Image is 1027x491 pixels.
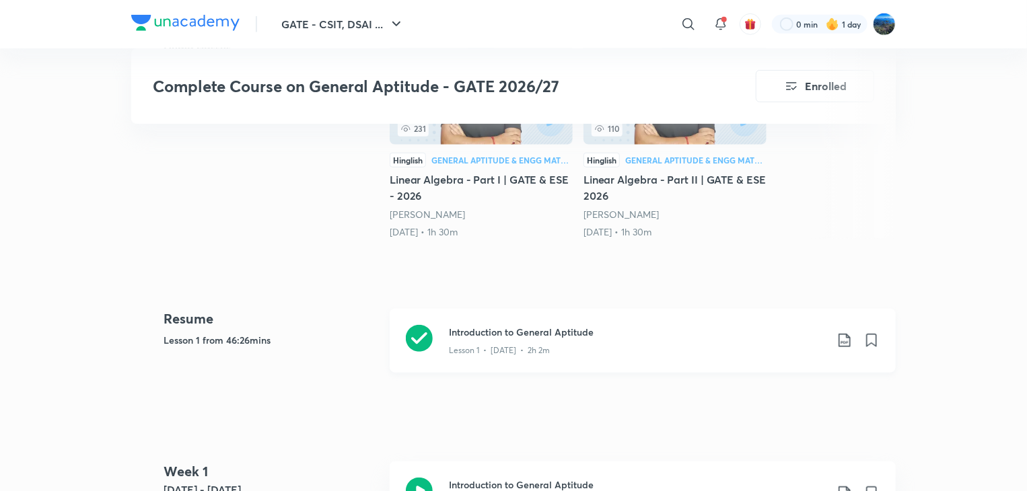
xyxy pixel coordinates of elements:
p: Lesson 1 • [DATE] • 2h 2m [449,344,550,356]
a: [PERSON_NAME] [583,208,659,221]
h5: Linear Algebra - Part I | GATE & ESE - 2026 [390,172,573,204]
h4: Resume [164,309,379,329]
a: Linear Algebra - Part II | GATE & ESE 2026 [583,40,767,239]
div: Hinglish [390,153,426,167]
a: 110HinglishGeneral Aptitude & Engg MathematicsLinear Algebra - Part II | GATE & ESE 2026[PERSON_N... [583,40,767,239]
a: Introduction to General AptitudeLesson 1 • [DATE] • 2h 2m [390,309,896,389]
span: 231 [398,120,429,137]
div: Aman Raj [390,208,573,221]
a: Linear Algebra - Part I | GATE & ESE - 2026 [390,40,573,239]
h5: Lesson 1 from 46:26mins [164,333,379,347]
button: GATE - CSIT, DSAI ... [273,11,413,38]
div: General Aptitude & Engg Mathematics [625,156,767,164]
img: streak [826,17,839,31]
img: avatar [744,18,756,30]
span: 110 [592,120,623,137]
div: 2nd Sep • 1h 30m [583,225,767,239]
button: avatar [740,13,761,35]
div: General Aptitude & Engg Mathematics [431,156,573,164]
img: Company Logo [131,15,240,31]
h4: Week 1 [164,461,379,482]
a: Company Logo [131,15,240,34]
a: [PERSON_NAME] [390,208,465,221]
div: 1st Sep • 1h 30m [390,225,573,239]
button: Enrolled [756,70,874,102]
h3: Complete Course on General Aptitude - GATE 2026/27 [153,77,680,96]
h5: Linear Algebra - Part II | GATE & ESE 2026 [583,172,767,204]
div: Hinglish [583,153,620,167]
a: 231HinglishGeneral Aptitude & Engg MathematicsLinear Algebra - Part I | GATE & ESE - 2026[PERSON_... [390,40,573,239]
h3: Introduction to General Aptitude [449,325,826,339]
div: Aman Raj [583,208,767,221]
img: Karthik Koduri [873,13,896,36]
